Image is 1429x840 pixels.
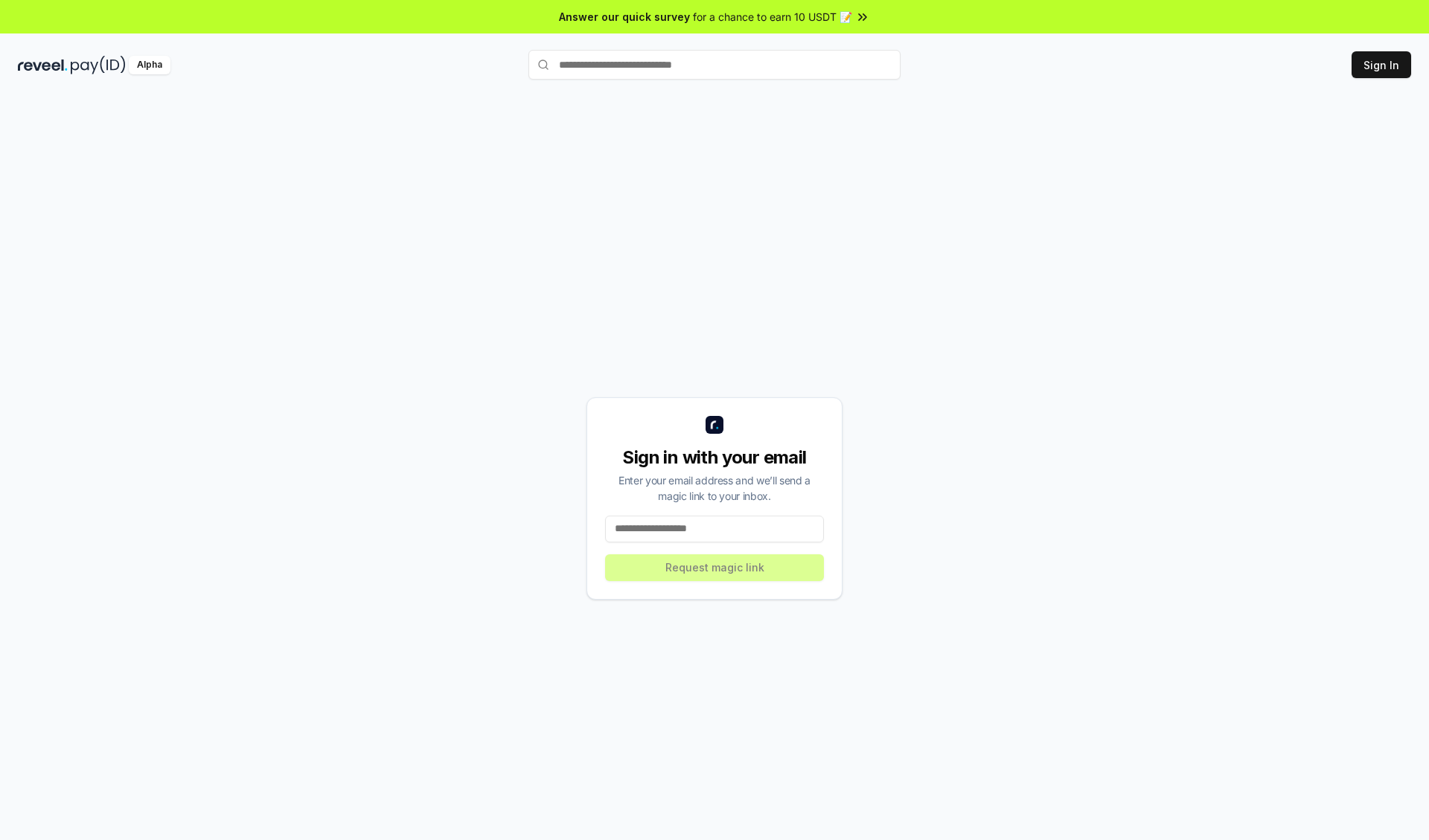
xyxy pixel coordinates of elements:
span: Answer our quick survey [559,9,690,25]
img: pay_id [71,56,126,74]
div: Alpha [129,56,170,74]
img: logo_small [706,416,723,434]
span: for a chance to earn 10 USDT 📝 [693,9,852,25]
img: reveel_dark [18,56,68,74]
button: Sign In [1352,51,1411,78]
div: Enter your email address and we’ll send a magic link to your inbox. [605,472,824,504]
div: Sign in with your email [605,446,824,469]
